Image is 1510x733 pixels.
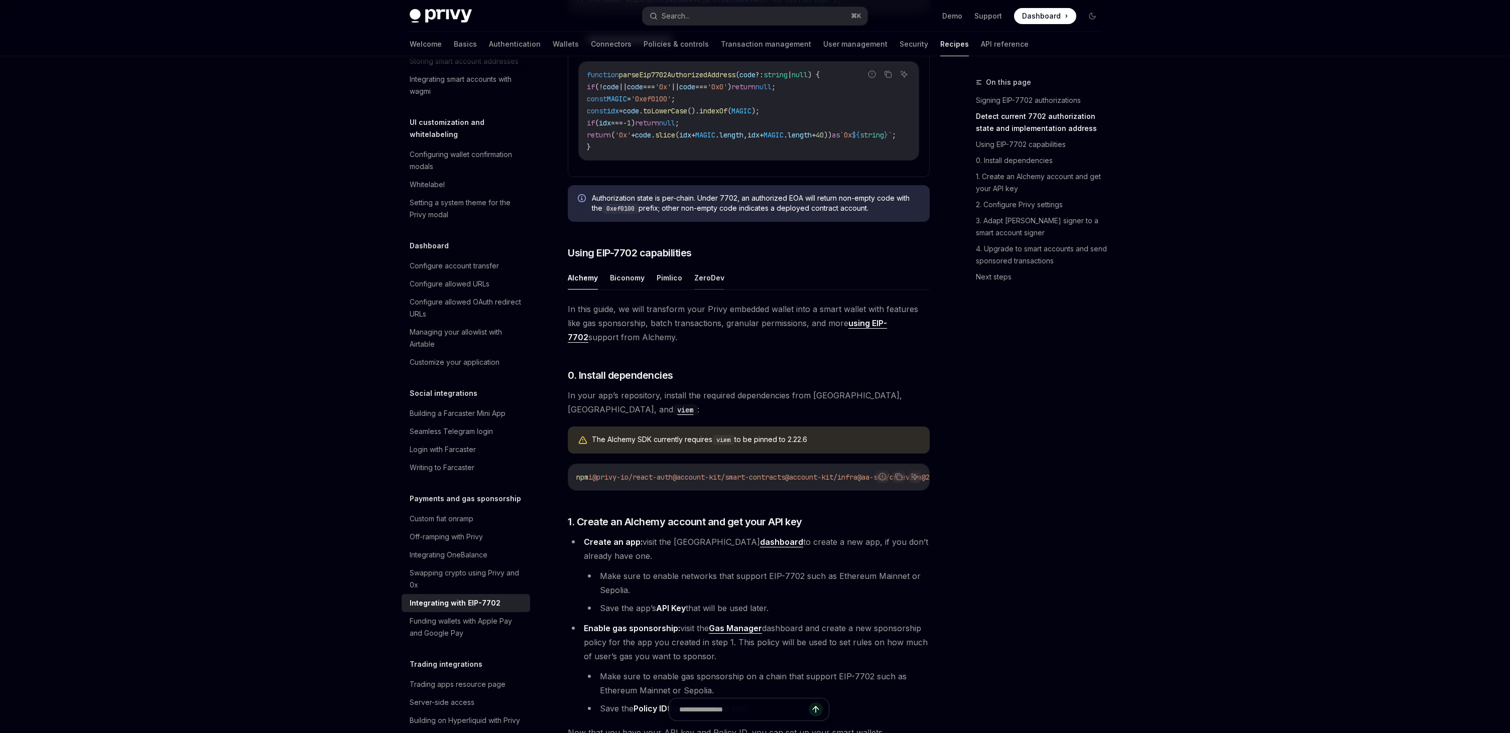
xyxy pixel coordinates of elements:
span: ( [595,82,599,91]
span: MAGIC [607,94,627,103]
span: null [659,118,675,127]
a: Basics [454,32,477,56]
h5: UI customization and whitelabeling [410,116,530,140]
span: viem@2.22.6 [906,473,950,482]
span: ⌘ K [851,12,861,20]
span: code [739,70,756,79]
a: Swapping crypto using Privy and 0x [402,564,530,594]
span: const [587,106,607,115]
span: return [587,130,611,139]
span: const [587,94,607,103]
a: Detect current 7702 authorization state and implementation address [976,108,1108,136]
span: Using EIP-7702 capabilities [568,246,692,260]
span: 1 [627,118,631,127]
span: )) [824,130,832,139]
span: idx [747,130,760,139]
a: Dashboard [1014,8,1076,24]
span: ) [727,82,731,91]
a: Welcome [410,32,442,56]
span: ! [599,82,603,91]
span: MAGIC [731,106,751,115]
span: 1. Create an Alchemy account and get your API key [568,515,802,529]
a: Connectors [591,32,632,56]
span: ${ [852,130,860,139]
div: Funding wallets with Apple Pay and Google Pay [410,615,524,639]
span: toLowerCase [643,106,687,115]
a: Custom fiat onramp [402,510,530,528]
button: ZeroDev [694,266,724,289]
span: 40 [816,130,824,139]
div: Off-ramping with Privy [410,531,483,543]
a: Security [900,32,928,56]
code: viem [712,435,734,445]
h5: Payments and gas sponsorship [410,493,521,505]
a: Transaction management [721,32,811,56]
span: indexOf [699,106,727,115]
span: . [715,130,719,139]
li: Make sure to enable gas sponsorship on a chain that support EIP-7702 such as Ethereum Mainnet or ... [584,669,930,697]
a: Whitelabel [402,176,530,194]
span: MAGIC [695,130,715,139]
a: Writing to Farcaster [402,459,530,477]
a: Setting a system theme for the Privy modal [402,194,530,224]
span: string [764,70,788,79]
div: Configuring wallet confirmation modals [410,149,524,173]
div: Integrating with EIP-7702 [410,597,500,609]
span: | [788,70,792,79]
span: || [619,82,627,91]
span: ` [888,130,892,139]
span: 0. Install dependencies [568,368,673,382]
span: length [719,130,743,139]
span: === [611,118,623,127]
span: if [587,82,595,91]
span: ( [735,70,739,79]
span: return [731,82,756,91]
span: if [587,118,595,127]
a: Configure account transfer [402,257,530,275]
span: ( [611,130,615,139]
span: ?: [756,70,764,79]
a: using EIP-7702 [568,318,887,343]
span: . [784,130,788,139]
span: null [792,70,808,79]
div: Search... [662,10,690,22]
span: + [760,130,764,139]
a: Next steps [976,269,1108,285]
a: Login with Farcaster [402,441,530,459]
input: Ask a question... [679,698,809,720]
div: Custom fiat onramp [410,513,473,525]
span: ) { [808,70,820,79]
button: Search...⌘K [643,7,867,25]
span: idx [679,130,691,139]
span: @aa-sdk/core [857,473,906,482]
div: Seamless Telegram login [410,425,493,437]
span: Dashboard [1022,11,1061,21]
code: viem [673,404,697,415]
span: return [635,118,659,127]
a: Building a Farcaster Mini App [402,404,530,422]
a: Integrating OneBalance [402,546,530,564]
span: Authorization state is per-chain. Under 7702, an authorized EOA will return non-empty code with t... [592,193,920,214]
a: Support [974,11,1002,21]
span: = [627,94,631,103]
button: Report incorrect code [865,68,878,81]
div: Server-side access [410,696,474,708]
strong: Create an app: [584,537,643,547]
span: . [651,130,655,139]
a: 4. Upgrade to smart accounts and send sponsored transactions [976,241,1108,269]
button: Copy the contents from the code block [882,68,895,81]
span: + [631,130,635,139]
span: '0x0' [707,82,727,91]
span: ( [727,106,731,115]
span: @account-kit/infra [785,473,857,482]
span: === [643,82,655,91]
a: Funding wallets with Apple Pay and Google Pay [402,612,530,642]
a: Using EIP-7702 capabilities [976,136,1108,153]
a: 1. Create an Alchemy account and get your API key [976,169,1108,197]
span: ); [751,106,760,115]
button: Toggle dark mode [1084,8,1100,24]
a: Seamless Telegram login [402,422,530,441]
span: ( [595,118,599,127]
button: Pimlico [657,266,682,289]
div: Setting a system theme for the Privy modal [410,197,524,221]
